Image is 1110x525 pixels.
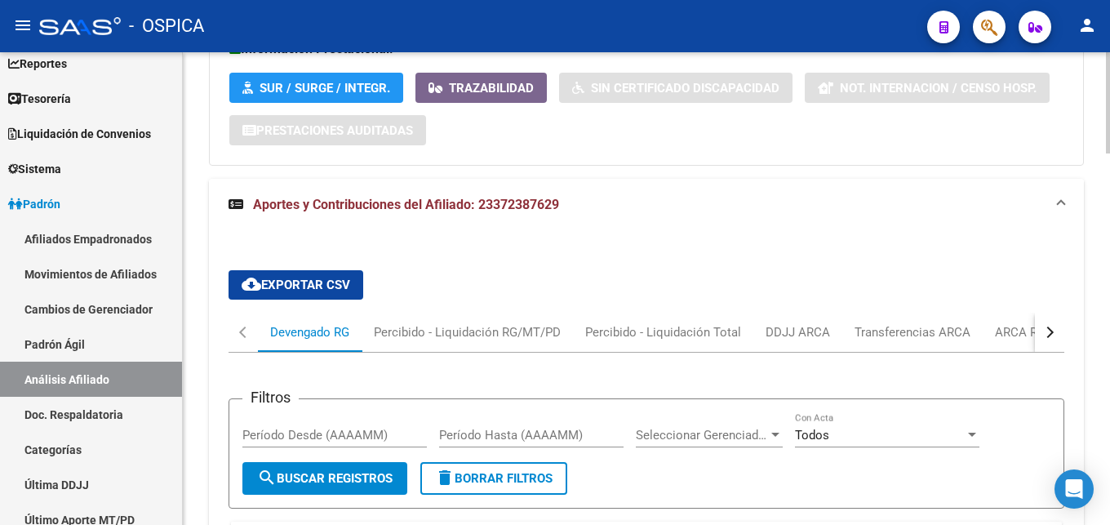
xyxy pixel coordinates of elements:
div: DDJJ ARCA [766,323,830,341]
span: Tesorería [8,90,71,108]
span: Seleccionar Gerenciador [636,428,768,443]
div: Percibido - Liquidación RG/MT/PD [374,323,561,341]
div: Transferencias ARCA [855,323,970,341]
button: SUR / SURGE / INTEGR. [229,73,403,103]
mat-icon: delete [435,468,455,487]
span: Buscar Registros [257,471,393,486]
div: Devengado RG [270,323,349,341]
span: Trazabilidad [449,81,534,96]
button: Sin Certificado Discapacidad [559,73,793,103]
span: Liquidación de Convenios [8,125,151,143]
mat-icon: cloud_download [242,274,261,294]
mat-expansion-panel-header: Aportes y Contribuciones del Afiliado: 23372387629 [209,179,1084,231]
h3: Filtros [242,386,299,409]
span: Sin Certificado Discapacidad [591,81,779,96]
button: Borrar Filtros [420,462,567,495]
button: Prestaciones Auditadas [229,115,426,145]
span: Sistema [8,160,61,178]
mat-icon: person [1077,16,1097,35]
span: Todos [795,428,829,443]
button: Buscar Registros [242,462,407,495]
span: Padrón [8,195,60,213]
span: Borrar Filtros [435,471,553,486]
span: Exportar CSV [242,278,350,292]
span: Not. Internacion / Censo Hosp. [840,81,1037,96]
span: Reportes [8,55,67,73]
span: Prestaciones Auditadas [256,123,413,138]
button: Exportar CSV [229,270,363,300]
div: Open Intercom Messenger [1054,469,1094,509]
button: Not. Internacion / Censo Hosp. [805,73,1050,103]
span: Aportes y Contribuciones del Afiliado: 23372387629 [253,197,559,212]
button: Trazabilidad [415,73,547,103]
span: SUR / SURGE / INTEGR. [260,81,390,96]
mat-icon: menu [13,16,33,35]
div: Percibido - Liquidación Total [585,323,741,341]
mat-icon: search [257,468,277,487]
span: - OSPICA [129,8,204,44]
